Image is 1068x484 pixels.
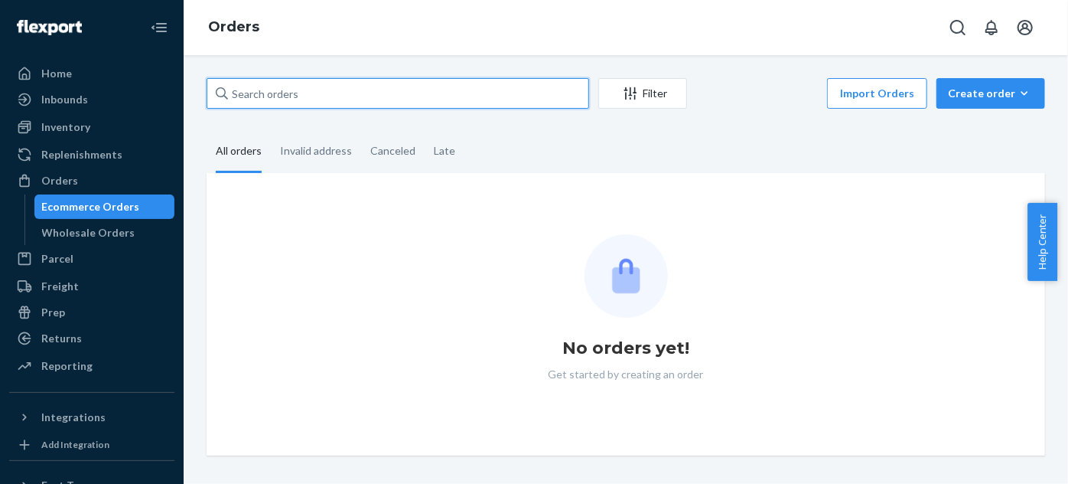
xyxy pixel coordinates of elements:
a: Ecommerce Orders [34,195,175,219]
a: Inbounds [9,87,174,112]
button: Import Orders [827,78,927,109]
a: Inventory [9,115,174,139]
ol: breadcrumbs [196,5,272,50]
div: Parcel [41,251,73,267]
div: Reporting [41,358,93,374]
a: Prep [9,300,174,325]
div: Integrations [41,410,106,425]
a: Orders [208,18,259,35]
button: Open notifications [976,12,1007,43]
div: Orders [41,173,78,188]
div: All orders [216,131,262,173]
a: Parcel [9,247,174,271]
div: Ecommerce Orders [42,199,140,214]
a: Returns [9,326,174,351]
a: Wholesale Orders [34,221,175,245]
div: Wholesale Orders [42,225,135,240]
div: Add Integration [41,438,109,451]
div: Home [41,66,72,81]
div: Late [434,131,455,171]
div: Prep [41,305,65,320]
div: Inbounds [41,92,88,107]
a: Home [9,61,174,86]
a: Replenishments [9,142,174,167]
button: Create order [936,78,1045,109]
img: Empty list [584,234,668,318]
div: Canceled [370,131,415,171]
a: Add Integration [9,436,174,454]
button: Open account menu [1010,12,1040,43]
div: Inventory [41,119,90,135]
img: Flexport logo [17,20,82,35]
button: Help Center [1027,203,1057,281]
a: Freight [9,274,174,299]
div: Freight [41,279,79,294]
button: Close Navigation [144,12,174,43]
button: Filter [598,78,687,109]
p: Get started by creating an order [549,367,704,382]
a: Reporting [9,354,174,378]
a: Orders [9,168,174,193]
div: Replenishments [41,147,122,162]
div: Returns [41,331,82,346]
h1: No orders yet! [562,336,689,361]
div: Create order [948,86,1034,101]
input: Search orders [207,78,589,109]
button: Open Search Box [943,12,973,43]
button: Integrations [9,405,174,430]
div: Filter [599,86,686,101]
div: Invalid address [280,131,352,171]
